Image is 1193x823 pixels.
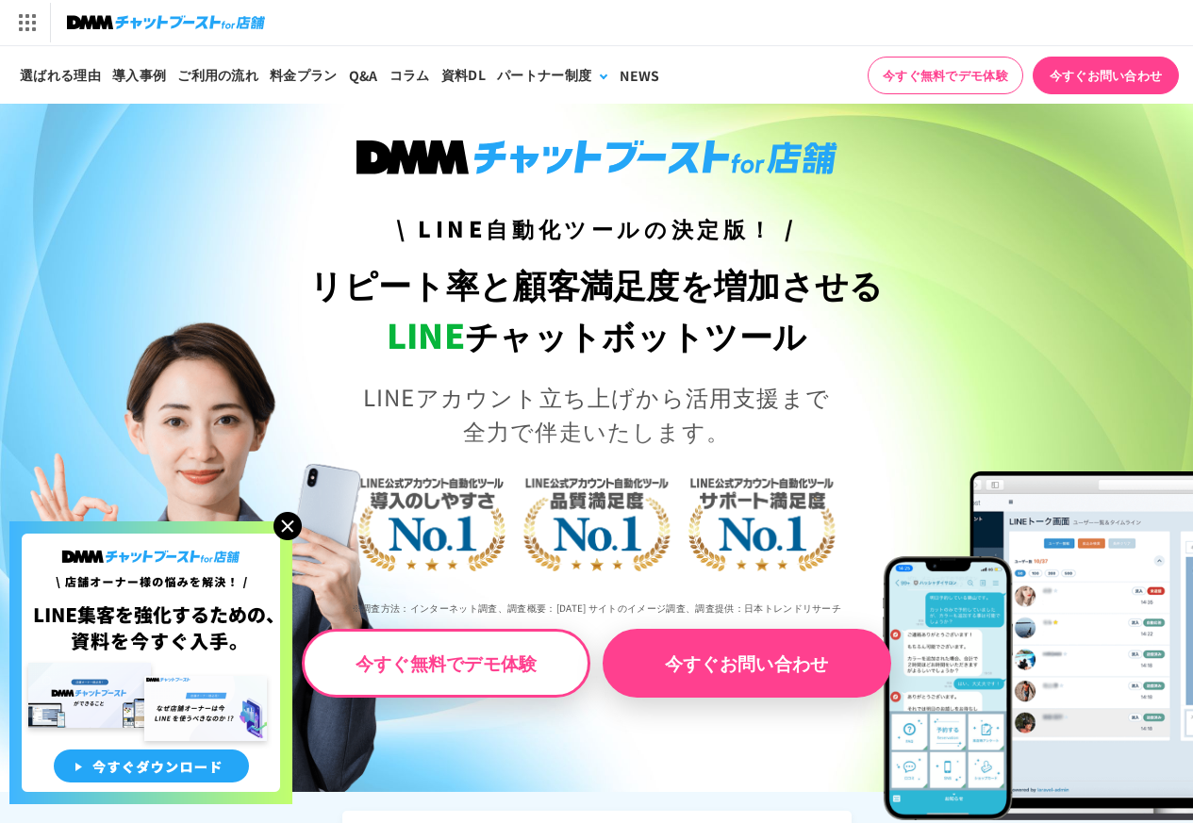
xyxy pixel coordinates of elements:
img: サービス [3,3,50,42]
a: 料金プラン [264,46,343,104]
h1: リピート率と顧客満足度を増加させる チャットボットツール [298,259,895,361]
img: 店舗オーナー様の悩みを解決!LINE集客を狂化するための資料を今すぐ入手! [9,521,292,804]
a: ご利用の流れ [172,46,264,104]
a: 資料DL [436,46,491,104]
a: Q&A [343,46,384,104]
a: コラム [384,46,436,104]
a: 今すぐ無料でデモ体験 [868,57,1023,94]
p: ※調査方法：インターネット調査、調査概要：[DATE] サイトのイメージ調査、調査提供：日本トレンドリサーチ [298,587,895,629]
a: 店舗オーナー様の悩みを解決!LINE集客を狂化するための資料を今すぐ入手! [9,521,292,544]
img: LINE公式アカウント自動化ツール導入のしやすさNo.1｜LINE公式アカウント自動化ツール品質満足度No.1｜LINE公式アカウント自動化ツールサポート満足度No.1 [298,405,895,634]
img: チャットブーストfor店舗 [67,9,265,36]
span: LINE [387,310,465,358]
p: LINEアカウント立ち上げから活用支援まで 全力で伴走いたします。 [298,380,895,448]
a: 選ばれる理由 [14,46,107,104]
div: パートナー制度 [497,65,591,85]
a: 今すぐお問い合わせ [603,629,891,698]
h3: \ LINE自動化ツールの決定版！ / [298,212,895,245]
a: 今すぐ無料でデモ体験 [302,629,590,698]
a: 今すぐお問い合わせ [1033,57,1179,94]
a: 導入事例 [107,46,172,104]
a: NEWS [614,46,665,104]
